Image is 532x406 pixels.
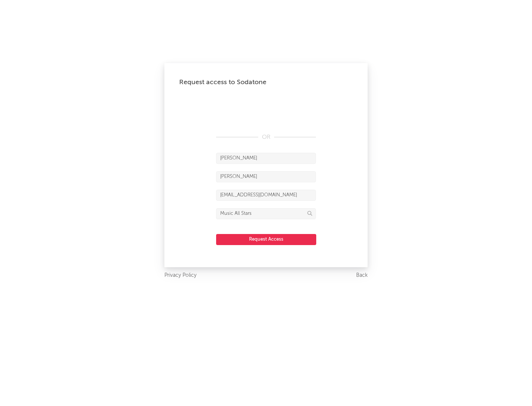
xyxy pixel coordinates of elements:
input: Last Name [216,171,316,182]
div: OR [216,133,316,142]
a: Back [356,271,368,280]
input: Email [216,190,316,201]
button: Request Access [216,234,316,245]
div: Request access to Sodatone [179,78,353,87]
input: First Name [216,153,316,164]
input: Division [216,208,316,219]
a: Privacy Policy [164,271,197,280]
